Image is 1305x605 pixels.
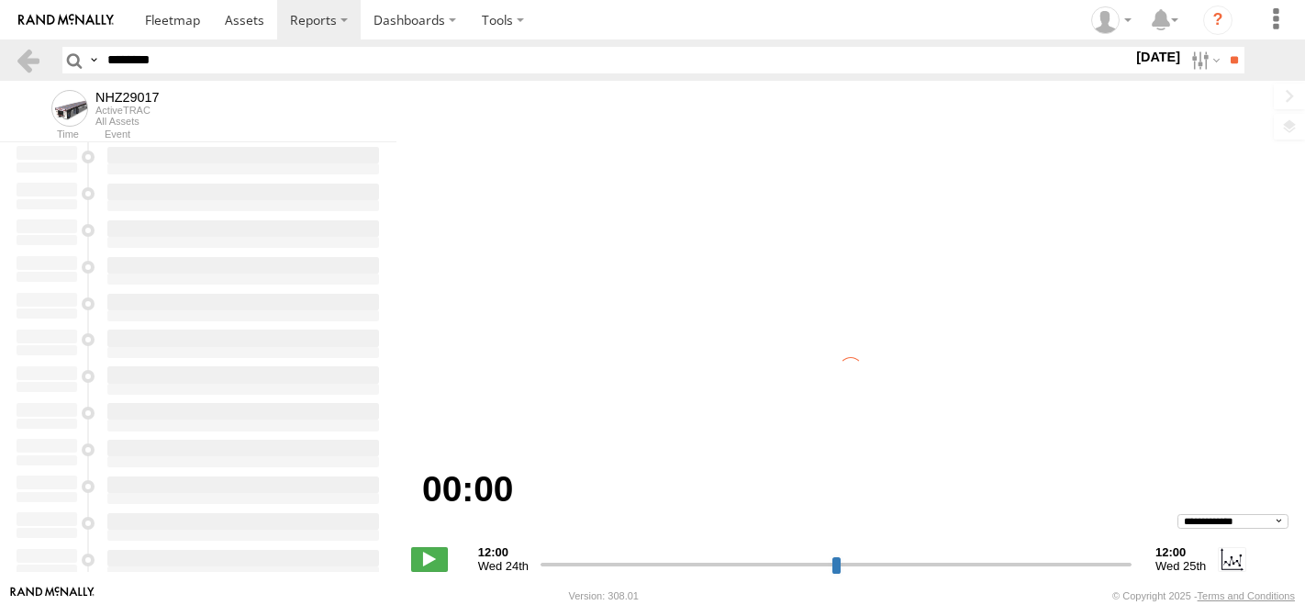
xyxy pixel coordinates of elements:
div: All Assets [95,116,160,127]
div: Event [105,130,396,140]
strong: 12:00 [478,545,529,559]
a: Back to previous Page [15,47,41,73]
label: Play/Stop [411,547,448,571]
i: ? [1203,6,1232,35]
div: Zulema McIntosch [1085,6,1138,34]
div: © Copyright 2025 - [1112,590,1295,601]
div: Time [15,130,79,140]
label: Search Filter Options [1184,47,1223,73]
img: rand-logo.svg [18,14,114,27]
div: ActiveTRAC [95,105,160,116]
div: NHZ29017 - View Asset History [95,90,160,105]
a: Visit our Website [10,587,95,605]
span: Wed 25th [1155,559,1206,573]
a: Terms and Conditions [1198,590,1295,601]
label: Search Query [86,47,101,73]
span: Wed 24th [478,559,529,573]
label: [DATE] [1132,47,1184,67]
strong: 12:00 [1155,545,1206,559]
div: Version: 308.01 [569,590,639,601]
